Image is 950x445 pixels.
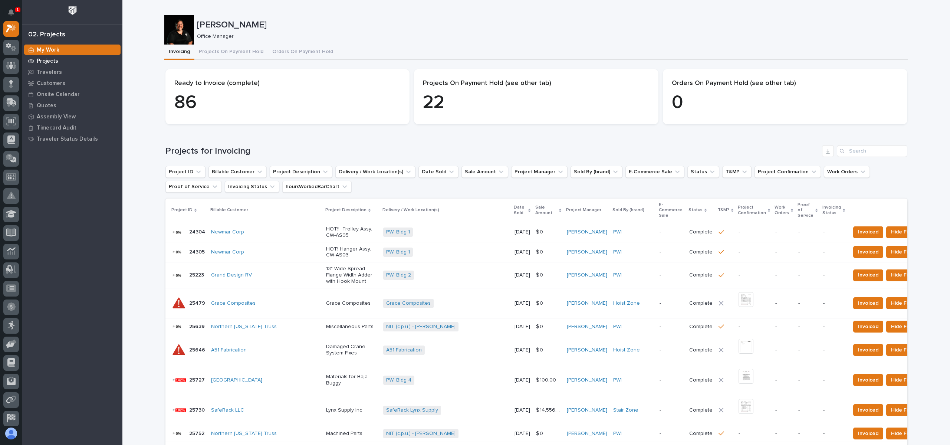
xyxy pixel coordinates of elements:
p: - [739,229,769,235]
a: Stair Zone [613,407,638,413]
p: Sale Amount [535,203,558,217]
a: PWI Bldg 1 [386,229,410,235]
p: Grace Composites [326,300,377,307]
a: [PERSON_NAME] [567,249,607,255]
a: PWI [613,229,622,235]
p: - [660,324,683,330]
button: Sold By (brand) [571,166,622,178]
p: - [739,324,769,330]
a: Hoist Zone [613,347,640,353]
p: - [798,249,817,255]
p: Onsite Calendar [37,91,80,98]
span: Invoiced [858,429,878,438]
p: Customers [37,80,65,87]
a: My Work [22,44,122,55]
p: E-Commerce Sale [659,201,684,220]
button: Hide From List [886,404,931,416]
a: Northern [US_STATE] Truss [211,431,277,437]
a: [GEOGRAPHIC_DATA] [211,377,262,383]
p: - [775,347,792,353]
p: 1 [16,7,19,12]
button: Work Orders [824,166,870,178]
p: Complete [689,300,713,307]
p: [DATE] [515,431,530,437]
p: 13" Wide Spread Flange Width Adder with Hook Mount [326,266,377,284]
div: Notifications1 [9,9,19,21]
a: Assembly View [22,111,122,122]
p: $ 0 [536,271,545,278]
button: Hide From List [886,226,931,238]
p: - [775,324,792,330]
p: Status [688,206,703,214]
span: Invoiced [858,228,878,236]
p: - [660,407,683,413]
p: - [660,347,683,353]
button: Invoiced [853,321,883,333]
p: - [798,431,817,437]
a: PWI [613,377,622,383]
p: - [775,249,792,255]
span: Invoiced [858,248,878,256]
p: Projects On Payment Hold (see other tab) [423,79,650,88]
p: T&M? [718,206,729,214]
p: Quotes [37,102,56,109]
p: Ready to Invoice (complete) [174,79,401,88]
p: Work Orders [775,203,789,217]
a: Traveler Status Details [22,133,122,144]
p: Complete [689,347,713,353]
button: Status [687,166,719,178]
p: - [798,407,817,413]
p: - [798,229,817,235]
a: [PERSON_NAME] [567,377,607,383]
p: Complete [689,431,713,437]
tr: 2564625646 A51 Fabrication Damaged Crane System FixesA51 Fabrication [DATE]$ 0$ 0 [PERSON_NAME] H... [165,335,943,365]
a: NIT (c.p.u.) - [PERSON_NAME] [386,324,456,330]
a: A51 Fabrication [211,347,247,353]
button: Project Manager [511,166,568,178]
p: Sold By (brand) [612,206,644,214]
p: - [798,347,817,353]
button: Invoiced [853,246,883,258]
p: 25479 [189,299,207,307]
button: Hide From List [886,428,931,439]
p: [DATE] [515,407,530,413]
span: Hide From List [891,228,926,236]
p: - [739,249,769,255]
p: Billable Customer [210,206,248,214]
tr: 2573025730 SafeRack LLC Lynx Supply IncSafeRack Lynx Supply [DATE]$ 14,556.00$ 14,556.00 [PERSON_... [165,395,943,425]
p: Project ID [171,206,193,214]
p: Travelers [37,69,62,76]
button: Invoiced [853,297,883,309]
p: Office Manager [197,33,902,40]
tr: 2547925479 Grace Composites Grace CompositesGrace Composites [DATE]$ 0$ 0 [PERSON_NAME] Hoist Zon... [165,288,943,318]
span: Hide From List [891,299,926,308]
span: Hide From List [891,248,926,256]
p: 0 [672,92,898,114]
a: PWI Bldg 2 [386,272,411,278]
tr: 2522325223 Grand Design RV 13" Wide Spread Flange Width Adder with Hook MountPWI Bldg 2 [DATE]$ 0... [165,262,943,288]
p: Orders On Payment Hold (see other tab) [672,79,898,88]
p: 25639 [189,322,206,330]
a: [PERSON_NAME] [567,431,607,437]
p: Timecard Audit [37,125,76,131]
p: - [660,249,683,255]
p: - [775,229,792,235]
p: 24304 [189,228,207,235]
p: $ 0 [536,228,545,235]
p: [DATE] [515,272,530,278]
a: Projects [22,55,122,66]
p: 24305 [189,248,206,255]
a: A51 Fabrication [386,347,422,353]
p: Complete [689,272,713,278]
button: Invoiced [853,374,883,386]
p: $ 0 [536,248,545,255]
p: Date Sold [514,203,527,217]
p: 25730 [189,406,206,413]
a: [PERSON_NAME] [567,407,607,413]
a: Customers [22,78,122,89]
button: Hide From List [886,297,931,309]
p: $ 0 [536,346,545,353]
p: Damaged Crane System Fixes [326,344,377,356]
p: - [775,300,792,307]
p: Materials for Baja Buggy [326,374,377,386]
